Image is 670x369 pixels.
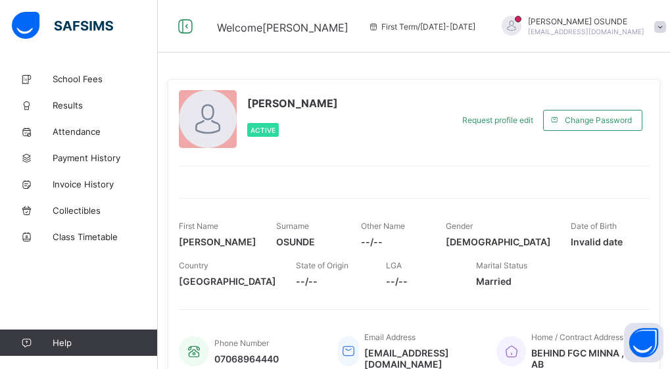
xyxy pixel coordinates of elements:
[217,21,348,34] span: Welcome [PERSON_NAME]
[446,236,551,247] span: [DEMOGRAPHIC_DATA]
[571,236,636,247] span: Invalid date
[53,153,158,163] span: Payment History
[364,332,416,342] span: Email Address
[276,221,309,231] span: Surname
[53,100,158,111] span: Results
[247,97,338,110] span: [PERSON_NAME]
[53,74,158,84] span: School Fees
[53,179,158,189] span: Invoice History
[179,276,276,287] span: [GEOGRAPHIC_DATA]
[53,337,157,348] span: Help
[361,221,405,231] span: Other Name
[296,260,348,270] span: State of Origin
[179,260,208,270] span: Country
[361,236,426,247] span: --/--
[179,236,256,247] span: [PERSON_NAME]
[276,236,341,247] span: OSUNDE
[571,221,617,231] span: Date of Birth
[53,205,158,216] span: Collectibles
[251,126,275,134] span: Active
[53,126,158,137] span: Attendance
[476,276,546,287] span: Married
[446,221,473,231] span: Gender
[296,276,366,287] span: --/--
[386,276,456,287] span: --/--
[12,12,113,39] img: safsims
[386,260,402,270] span: LGA
[462,115,533,125] span: Request profile edit
[214,338,269,348] span: Phone Number
[528,28,644,36] span: [EMAIL_ADDRESS][DOMAIN_NAME]
[476,260,527,270] span: Marital Status
[528,16,644,26] span: [PERSON_NAME] OSUNDE
[531,332,623,342] span: Home / Contract Address
[368,22,475,32] span: session/term information
[179,221,218,231] span: First Name
[214,353,279,364] span: 07068964440
[624,323,663,362] button: Open asap
[565,115,632,125] span: Change Password
[53,232,158,242] span: Class Timetable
